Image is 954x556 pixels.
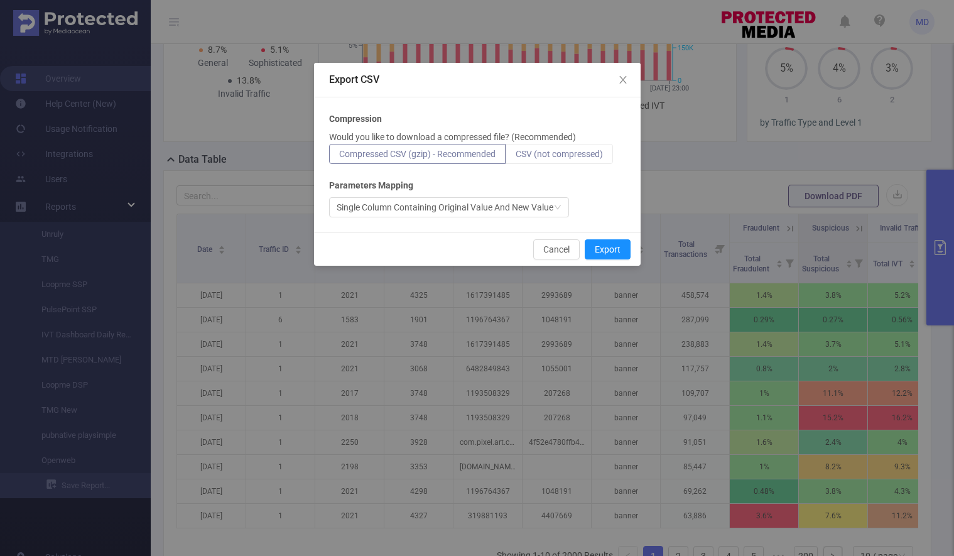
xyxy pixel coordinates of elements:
[533,239,580,259] button: Cancel
[329,179,413,192] b: Parameters Mapping
[605,63,641,98] button: Close
[618,75,628,85] i: icon: close
[329,112,382,126] b: Compression
[554,204,561,212] i: icon: down
[339,149,496,159] span: Compressed CSV (gzip) - Recommended
[337,198,553,217] div: Single Column Containing Original Value And New Value
[585,239,631,259] button: Export
[516,149,603,159] span: CSV (not compressed)
[329,73,626,87] div: Export CSV
[329,131,576,144] p: Would you like to download a compressed file? (Recommended)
